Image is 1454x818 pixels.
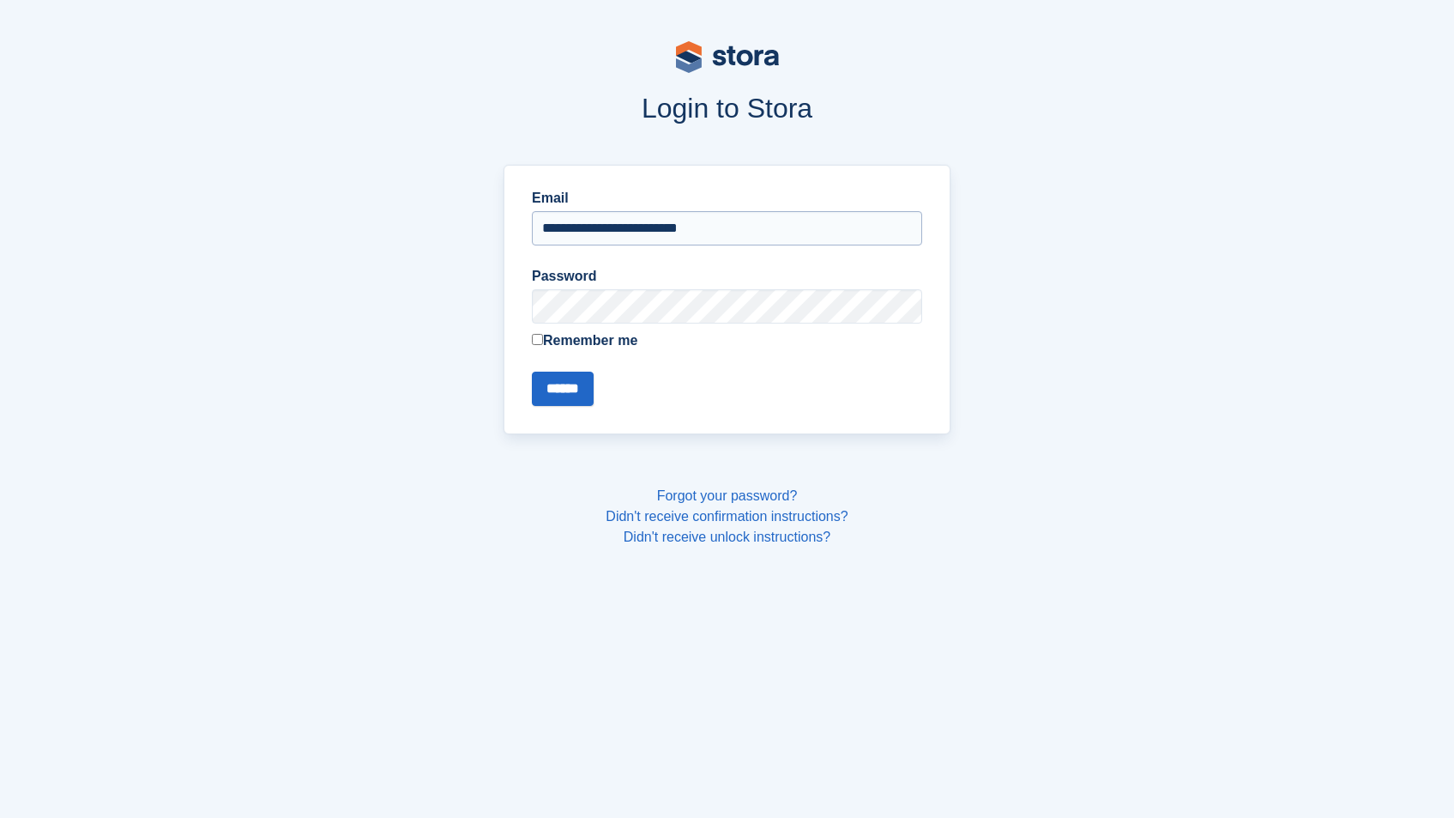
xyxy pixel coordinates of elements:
h1: Login to Stora [177,93,1278,124]
a: Didn't receive confirmation instructions? [606,509,848,524]
input: Remember me [532,334,543,345]
label: Email [532,188,922,209]
img: stora-logo-53a41332b3708ae10de48c4981b4e9114cc0af31d8433b30ea865607fb682f29.svg [676,41,779,73]
label: Remember me [532,330,922,351]
a: Forgot your password? [657,488,798,503]
label: Password [532,266,922,287]
a: Didn't receive unlock instructions? [624,530,830,544]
